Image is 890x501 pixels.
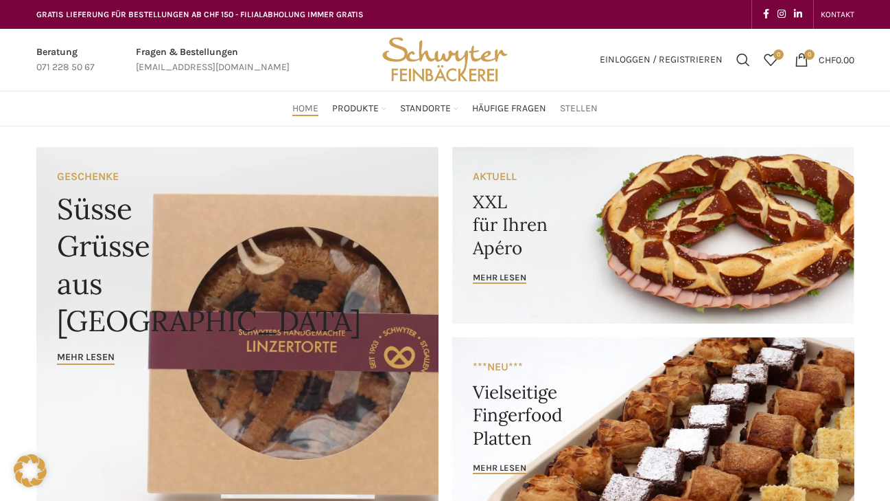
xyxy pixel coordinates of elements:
span: Home [292,102,318,115]
a: 0 [757,46,784,74]
a: Suchen [729,46,757,74]
span: 0 [804,49,815,60]
a: Einloggen / Registrieren [593,46,729,74]
a: Infobox link [136,45,290,76]
bdi: 0.00 [819,54,854,65]
a: Home [292,95,318,122]
span: Einloggen / Registrieren [600,55,723,65]
a: KONTAKT [821,1,854,28]
a: Standorte [400,95,458,122]
span: Häufige Fragen [472,102,546,115]
span: 0 [773,49,784,60]
span: Produkte [332,102,379,115]
a: 0 CHF0.00 [788,46,861,74]
span: GRATIS LIEFERUNG FÜR BESTELLUNGEN AB CHF 150 - FILIALABHOLUNG IMMER GRATIS [36,10,364,19]
div: Secondary navigation [814,1,861,28]
a: Infobox link [36,45,95,76]
a: Produkte [332,95,386,122]
a: Facebook social link [759,5,773,24]
a: Instagram social link [773,5,790,24]
a: Linkedin social link [790,5,806,24]
a: Banner link [452,147,854,324]
a: Stellen [560,95,598,122]
span: KONTAKT [821,10,854,19]
div: Main navigation [30,95,861,122]
img: Bäckerei Schwyter [377,29,512,91]
a: Häufige Fragen [472,95,546,122]
div: Meine Wunschliste [757,46,784,74]
a: Site logo [377,53,512,65]
span: Standorte [400,102,451,115]
span: CHF [819,54,836,65]
span: Stellen [560,102,598,115]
